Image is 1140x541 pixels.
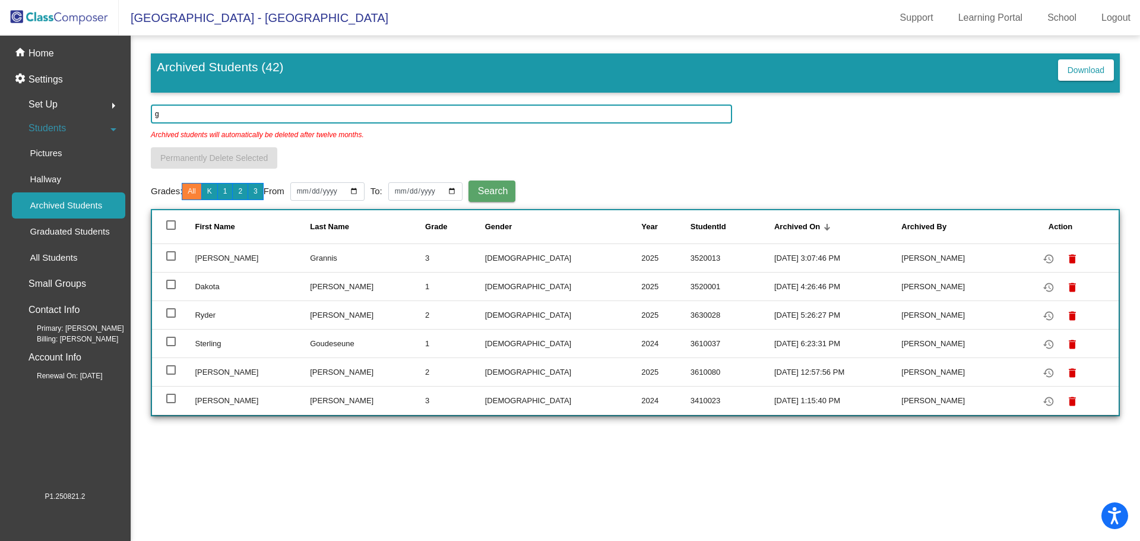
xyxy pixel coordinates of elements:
mat-icon: restore [1041,309,1056,323]
td: [DATE] 4:26:46 PM [774,272,901,300]
td: 2024 [641,386,690,415]
mat-icon: restore [1041,252,1056,266]
td: [PERSON_NAME] [901,386,1016,415]
td: [DEMOGRAPHIC_DATA] [485,329,642,357]
button: Download [1058,59,1114,81]
button: Search [468,181,515,202]
mat-icon: arrow_drop_down [106,122,121,137]
td: [PERSON_NAME] [195,357,310,386]
a: Logout [1092,8,1140,27]
td: 2 [425,300,485,329]
td: 2025 [641,272,690,300]
mat-icon: restore [1041,280,1056,295]
p: All Students [30,251,77,265]
div: StudentId [691,221,774,233]
td: 3610080 [691,357,774,386]
span: Primary: [PERSON_NAME] [18,323,124,334]
button: 2 [232,183,248,200]
td: [PERSON_NAME] [901,272,1016,300]
td: [PERSON_NAME] [310,300,425,329]
mat-icon: delete [1065,394,1079,409]
td: [DEMOGRAPHIC_DATA] [485,300,642,329]
td: 1 [425,329,485,357]
td: [DEMOGRAPHIC_DATA] [485,243,642,272]
span: Renewal On: [DATE] [18,371,102,381]
td: 3 [425,243,485,272]
div: First Name [195,221,310,233]
div: First Name [195,221,235,233]
td: Ryder [195,300,310,329]
mat-icon: restore [1041,394,1056,409]
td: [PERSON_NAME] [901,357,1016,386]
td: [PERSON_NAME] [310,272,425,300]
a: Support [891,8,943,27]
p: Contact Info [28,302,80,318]
div: Year [641,221,690,233]
td: [DATE] 5:26:27 PM [774,300,901,329]
mat-icon: delete [1065,309,1079,323]
input: Search... [151,105,732,124]
td: [PERSON_NAME] [310,386,425,415]
td: 3 [425,386,485,415]
div: Grade [425,221,448,233]
p: Account Info [28,349,81,366]
div: StudentId [691,221,726,233]
button: Permanently Delete Selected [151,147,277,169]
td: Sterling [195,329,310,357]
mat-icon: delete [1065,337,1079,352]
a: Learning Portal [949,8,1033,27]
div: Gender [485,221,512,233]
mat-icon: delete [1065,366,1079,380]
p: Graduated Students [30,224,109,239]
td: [PERSON_NAME] [195,243,310,272]
p: Archived Students [30,198,102,213]
div: Gender [485,221,642,233]
td: [PERSON_NAME] [901,243,1016,272]
button: All [182,183,201,200]
td: 2025 [641,243,690,272]
p: Pictures [30,146,62,160]
span: Search [478,186,508,196]
td: [DATE] 12:57:56 PM [774,357,901,386]
h3: Archived Students (42) [157,59,284,83]
td: [DATE] 3:07:46 PM [774,243,901,272]
div: Archived By [901,221,946,233]
p: Hallway [30,172,61,186]
td: Dakota [195,272,310,300]
a: School [1038,8,1086,27]
td: [DATE] 1:15:40 PM [774,386,901,415]
p: Archived students will automatically be deleted after twelve months. [151,124,364,140]
button: 3 [248,183,264,200]
td: [DEMOGRAPHIC_DATA] [485,386,642,415]
span: Billing: [PERSON_NAME] [18,334,118,344]
td: Grannis [310,243,425,272]
a: From [264,185,284,198]
button: K [201,183,218,200]
div: Archived By [901,221,1016,233]
td: 3520001 [691,272,774,300]
mat-icon: settings [14,72,28,87]
td: 2 [425,357,485,386]
td: [PERSON_NAME] [310,357,425,386]
div: Last Name [310,221,349,233]
td: [DEMOGRAPHIC_DATA] [485,357,642,386]
p: Settings [28,72,63,87]
td: [DEMOGRAPHIC_DATA] [485,272,642,300]
span: Students [28,120,66,137]
div: Last Name [310,221,425,233]
a: Grades: [151,185,182,198]
td: Goudeseune [310,329,425,357]
div: Grade [425,221,485,233]
mat-icon: delete [1065,280,1079,295]
mat-icon: arrow_right [106,99,121,113]
div: Year [641,221,657,233]
td: 3410023 [691,386,774,415]
td: 3520013 [691,243,774,272]
th: Action [1016,210,1119,243]
a: To: [370,185,382,198]
td: 1 [425,272,485,300]
mat-icon: delete [1065,252,1079,266]
div: Archived On [774,221,901,233]
td: [PERSON_NAME] [195,386,310,415]
mat-icon: restore [1041,337,1056,352]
